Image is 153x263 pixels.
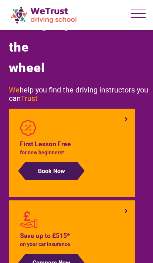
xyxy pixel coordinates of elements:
[20,139,124,149] h4: First Lesson Free
[7,4,81,27] img: wetrust-ds-logo.png
[9,12,151,77] span: Let's get you behind the
[20,231,124,241] h4: Save up to £515*
[21,94,38,103] span: Trust
[20,211,38,228] img: red-personal-loans2.png
[9,59,45,77] span: wheel
[20,120,37,136] img: badge-percent-light.png
[20,120,124,180] a: First Lesson Free for new beginners* Book Now
[25,162,77,180] button: Book Now
[20,150,64,155] span: for new beginners*
[20,241,70,247] span: on your car insurance
[9,85,20,94] span: We
[9,85,148,103] span: help you find the driving instructors you can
